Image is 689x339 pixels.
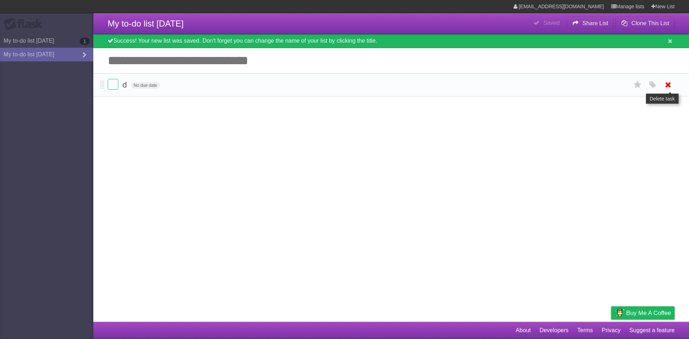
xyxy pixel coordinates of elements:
[615,307,624,319] img: Buy me a coffee
[567,17,614,30] button: Share List
[615,17,675,30] button: Clone This List
[582,20,608,26] b: Share List
[93,34,689,48] div: Success! Your new list was saved. Don't forget you can change the name of your list by clicking t...
[131,82,160,89] span: No due date
[108,19,184,28] span: My to-do list [DATE]
[4,18,47,30] div: Flask
[631,20,669,26] b: Clone This List
[611,306,675,320] a: Buy me a coffee
[80,38,90,45] b: 1
[631,79,645,91] label: Star task
[108,79,118,90] label: Done
[122,80,128,89] span: d
[602,324,620,337] a: Privacy
[626,307,671,319] span: Buy me a coffee
[629,324,675,337] a: Suggest a feature
[539,324,568,337] a: Developers
[577,324,593,337] a: Terms
[516,324,531,337] a: About
[543,20,559,26] b: Saved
